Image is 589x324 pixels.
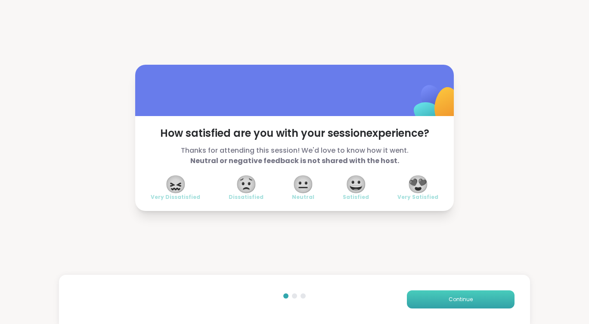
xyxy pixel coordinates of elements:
[236,176,257,192] span: 😟
[229,194,263,201] span: Dissatisfied
[394,63,479,148] img: ShareWell Logomark
[345,176,367,192] span: 😀
[343,194,369,201] span: Satisfied
[151,145,438,166] span: Thanks for attending this session! We'd love to know how it went.
[407,290,515,308] button: Continue
[292,176,314,192] span: 😐
[407,176,429,192] span: 😍
[165,176,186,192] span: 😖
[397,194,438,201] span: Very Satisfied
[151,194,200,201] span: Very Dissatisfied
[151,126,438,140] span: How satisfied are you with your session experience?
[449,296,473,303] span: Continue
[190,156,399,166] b: Neutral or negative feedback is not shared with the host.
[292,194,314,201] span: Neutral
